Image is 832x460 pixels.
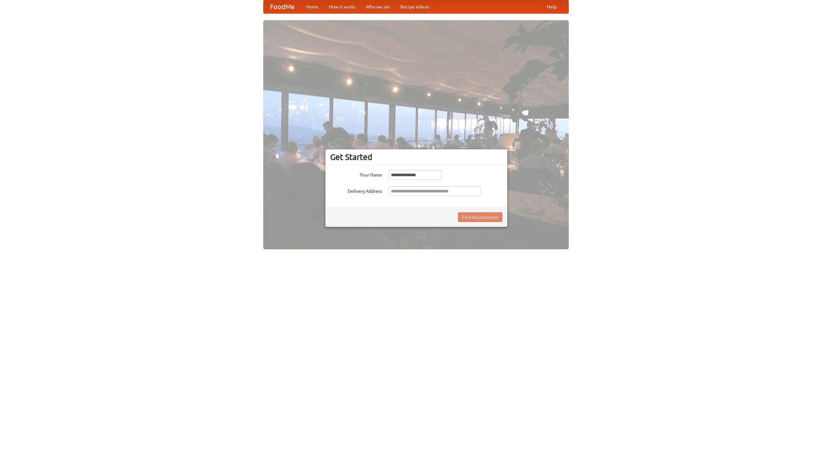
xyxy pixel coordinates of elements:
h3: Get Started [330,152,502,162]
a: FoodMe [264,0,301,13]
button: Find Restaurants! [458,212,502,222]
label: Your Name [330,170,382,178]
a: Who we are [361,0,395,13]
a: Help [542,0,562,13]
a: Home [301,0,324,13]
label: Delivery Address [330,186,382,194]
a: Recipe videos [395,0,434,13]
a: How it works [324,0,361,13]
